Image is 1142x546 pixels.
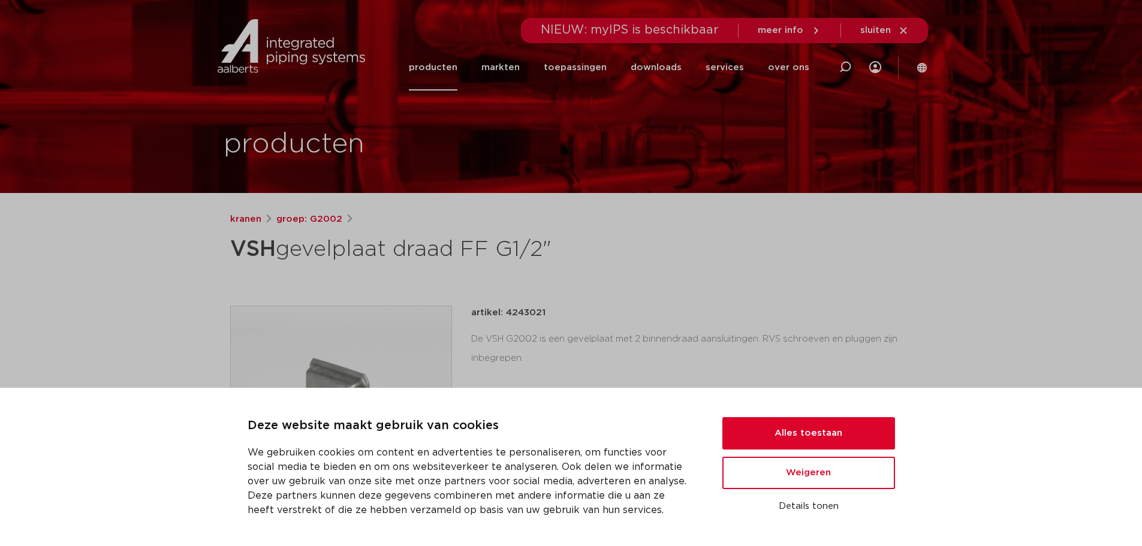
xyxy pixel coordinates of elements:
[706,44,744,91] a: services
[722,496,895,517] button: Details tonen
[230,239,276,260] strong: VSH
[758,26,803,35] span: meer info
[541,24,719,36] span: NIEUW: myIPS is beschikbaar
[276,212,342,227] a: groep: G2002
[231,306,451,527] img: Product Image for VSH gevelplaat draad FF G1/2"
[481,44,520,91] a: markten
[758,25,821,36] a: meer info
[860,26,891,35] span: sluiten
[544,44,607,91] a: toepassingen
[860,25,909,36] a: sluiten
[471,330,912,368] div: De VSH G2002 is een gevelplaat met 2 binnendraad aansluitingen. RVS schroeven en pluggen zijn inb...
[230,231,680,267] h1: gevelplaat draad FF G1/2"
[722,417,895,450] button: Alles toestaan
[248,445,694,517] p: We gebruiken cookies om content en advertenties te personaliseren, om functies voor social media ...
[230,212,261,227] a: kranen
[768,44,809,91] a: over ons
[224,125,364,164] h1: producten
[409,44,809,91] nav: Menu
[248,417,694,436] p: Deze website maakt gebruik van cookies
[471,306,546,320] p: artikel: 4243021
[409,44,457,91] a: producten
[722,457,895,489] button: Weigeren
[631,44,682,91] a: downloads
